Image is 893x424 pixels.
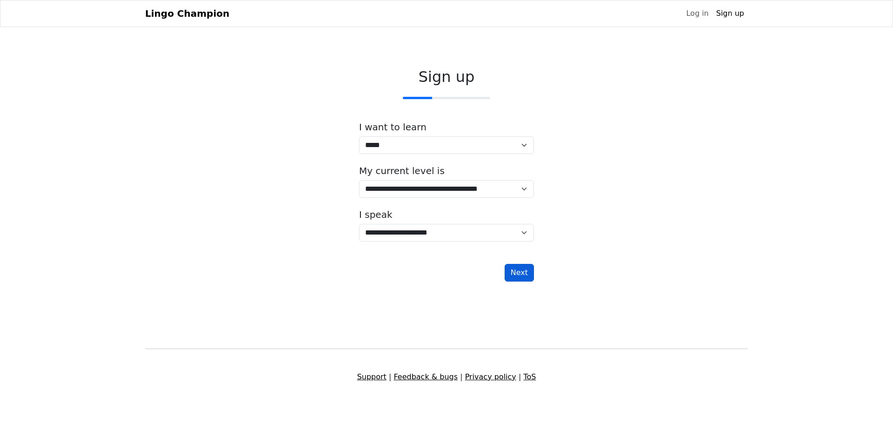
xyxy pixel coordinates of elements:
a: Privacy policy [465,372,516,381]
label: I speak [359,209,393,220]
div: | | | [140,371,753,383]
a: Feedback & bugs [393,372,458,381]
a: Sign up [713,4,748,23]
a: Support [357,372,387,381]
a: ToS [523,372,536,381]
a: Log in [682,4,712,23]
button: Next [505,264,534,282]
h2: Sign up [359,68,534,86]
label: I want to learn [359,121,427,133]
label: My current level is [359,165,445,176]
a: Lingo Champion [145,4,229,23]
